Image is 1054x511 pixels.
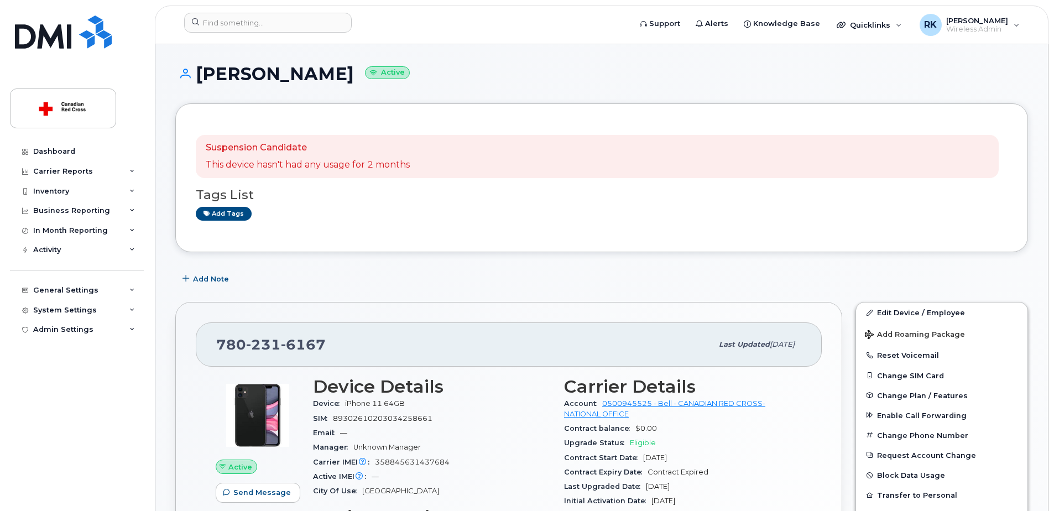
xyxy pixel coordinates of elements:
[856,465,1027,485] button: Block Data Usage
[856,425,1027,445] button: Change Phone Number
[365,66,410,79] small: Active
[719,340,770,348] span: Last updated
[372,472,379,481] span: —
[281,336,326,353] span: 6167
[856,303,1027,322] a: Edit Device / Employee
[856,322,1027,345] button: Add Roaming Package
[206,142,410,154] p: Suspension Candidate
[856,385,1027,405] button: Change Plan / Features
[643,453,667,462] span: [DATE]
[564,399,765,418] a: 0500945525 - Bell - CANADIAN RED CROSS- NATIONAL OFFICE
[564,424,635,432] span: Contract balance
[340,429,347,437] span: —
[216,483,300,503] button: Send Message
[196,188,1008,202] h3: Tags List
[856,485,1027,505] button: Transfer to Personal
[313,414,333,423] span: SIM
[333,414,432,423] span: 89302610203034258661
[353,443,421,451] span: Unknown Manager
[216,336,326,353] span: 780
[313,429,340,437] span: Email
[564,439,630,447] span: Upgrade Status
[175,269,238,289] button: Add Note
[564,468,648,476] span: Contract Expiry Date
[564,497,651,505] span: Initial Activation Date
[856,445,1027,465] button: Request Account Change
[770,340,795,348] span: [DATE]
[345,399,405,408] span: iPhone 11 64GB
[648,468,708,476] span: Contract Expired
[313,377,551,397] h3: Device Details
[877,391,968,399] span: Change Plan / Features
[225,382,291,449] img: iPhone_11.jpg
[233,487,291,498] span: Send Message
[856,366,1027,385] button: Change SIM Card
[193,274,229,284] span: Add Note
[564,453,643,462] span: Contract Start Date
[856,405,1027,425] button: Enable Call Forwarding
[228,462,252,472] span: Active
[246,336,281,353] span: 231
[564,377,802,397] h3: Carrier Details
[877,411,967,419] span: Enable Call Forwarding
[313,399,345,408] span: Device
[564,482,646,491] span: Last Upgraded Date
[362,487,439,495] span: [GEOGRAPHIC_DATA]
[313,472,372,481] span: Active IMEI
[313,443,353,451] span: Manager
[865,330,965,341] span: Add Roaming Package
[206,159,410,171] p: This device hasn't had any usage for 2 months
[564,399,602,408] span: Account
[651,497,675,505] span: [DATE]
[646,482,670,491] span: [DATE]
[635,424,657,432] span: $0.00
[375,458,450,466] span: 358845631437684
[313,487,362,495] span: City Of Use
[313,458,375,466] span: Carrier IMEI
[175,64,1028,84] h1: [PERSON_NAME]
[630,439,656,447] span: Eligible
[856,345,1027,365] button: Reset Voicemail
[196,207,252,221] a: Add tags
